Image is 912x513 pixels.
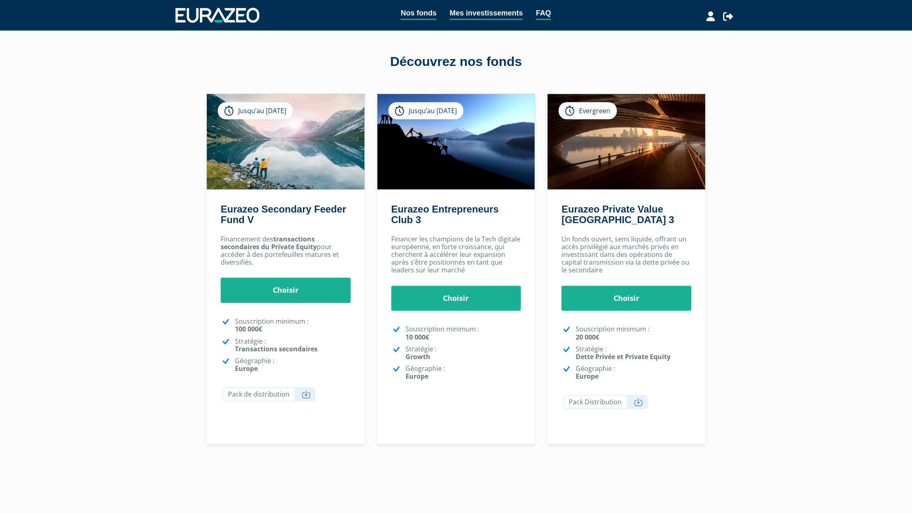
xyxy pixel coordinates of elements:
a: Choisir [561,286,691,311]
p: Géographie : [406,365,521,380]
div: Evergreen [559,102,617,119]
a: Choisir [221,278,351,303]
p: Un fonds ouvert, semi liquide, offrant un accès privilégié aux marchés privés en investissant dan... [561,235,691,274]
p: Financer les champions de la Tech digitale européenne, en forte croissance, qui cherchent à accél... [391,235,521,274]
a: Eurazeo Entrepreneurs Club 3 [391,204,499,225]
strong: Europe [406,372,428,381]
p: Stratégie : [235,338,351,353]
a: Choisir [391,286,521,311]
a: Eurazeo Private Value [GEOGRAPHIC_DATA] 3 [561,204,674,225]
p: Stratégie : [576,345,691,361]
div: Jusqu’au [DATE] [388,102,463,119]
p: Géographie : [235,357,351,373]
strong: 20 000€ [576,333,599,342]
a: Mes investissements [449,7,523,20]
div: Découvrez nos fonds [224,53,688,71]
strong: Growth [406,352,430,361]
a: Pack Distribution [563,395,648,409]
a: Eurazeo Secondary Feeder Fund V [221,204,346,225]
p: Souscription minimum : [406,325,521,341]
strong: 100 000€ [235,324,262,333]
img: 1732889491-logotype_eurazeo_blanc_rvb.png [175,8,259,22]
p: Stratégie : [406,345,521,361]
p: Géographie : [576,365,691,380]
strong: Europe [576,372,598,381]
img: Eurazeo Secondary Feeder Fund V [207,94,364,189]
img: Eurazeo Entrepreneurs Club 3 [377,94,535,189]
strong: Transactions secondaires [235,344,318,353]
strong: 10 000€ [406,333,429,342]
p: Financement des pour accéder à des portefeuilles matures et diversifiés. [221,235,351,267]
strong: Dette Privée et Private Equity [576,352,671,361]
strong: transactions secondaires du Private Equity [221,235,317,251]
a: FAQ [536,7,551,20]
a: Pack de distribution [222,387,316,401]
p: Souscription minimum : [235,318,351,333]
img: Eurazeo Private Value Europe 3 [548,94,705,189]
a: Nos fonds [401,7,436,20]
p: Souscription minimum : [576,325,691,341]
div: Jusqu’au [DATE] [218,102,293,119]
strong: Europe [235,364,258,373]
